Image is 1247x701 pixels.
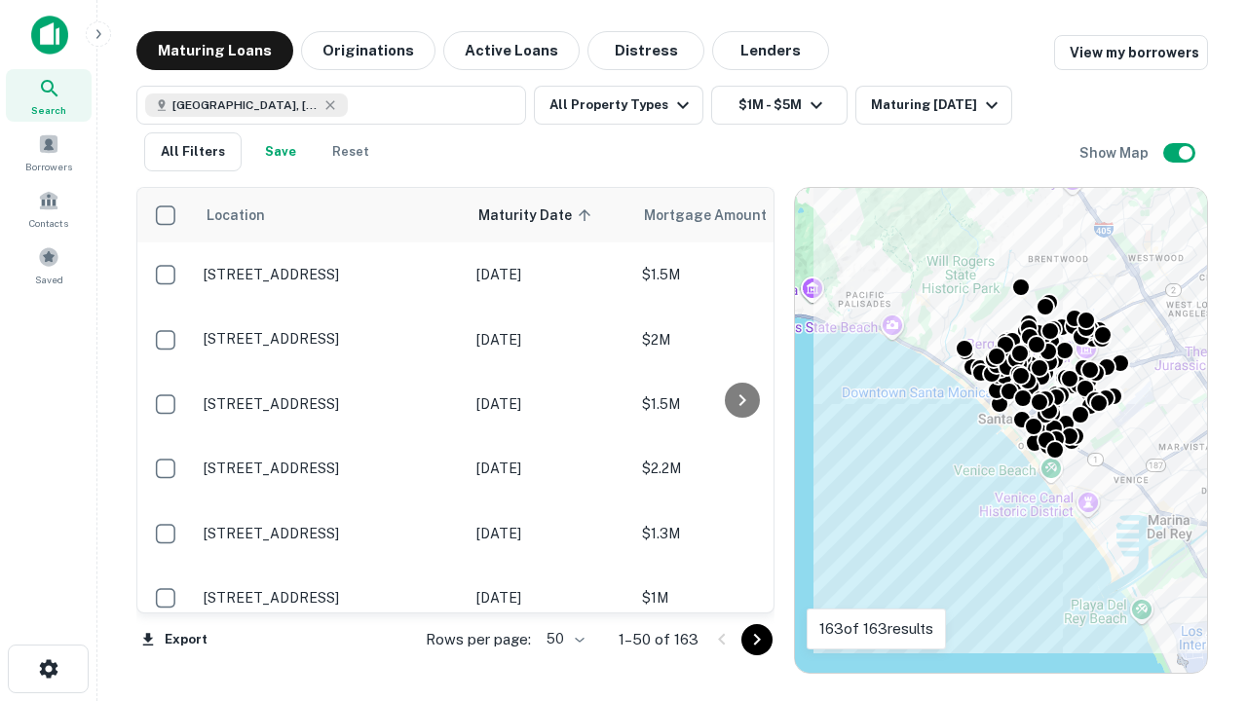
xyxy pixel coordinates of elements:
button: Go to next page [741,624,773,655]
span: Saved [35,272,63,287]
button: Reset [320,132,382,171]
p: [STREET_ADDRESS] [204,460,457,477]
span: Contacts [29,215,68,231]
span: Maturity Date [478,203,597,227]
div: 0 0 [795,188,1207,673]
th: Mortgage Amount [632,188,847,242]
th: Maturity Date [467,188,632,242]
button: $1M - $5M [711,86,848,125]
p: [DATE] [476,587,623,609]
p: Rows per page: [426,628,531,651]
button: Lenders [712,31,829,70]
p: $2M [642,329,837,350]
th: Location [194,188,467,242]
div: 50 [539,625,587,653]
button: [GEOGRAPHIC_DATA], [GEOGRAPHIC_DATA], [GEOGRAPHIC_DATA] [136,86,526,125]
p: 1–50 of 163 [619,628,699,651]
p: [STREET_ADDRESS] [204,266,457,283]
span: [GEOGRAPHIC_DATA], [GEOGRAPHIC_DATA], [GEOGRAPHIC_DATA] [172,96,319,114]
p: $1.3M [642,523,837,544]
button: Maturing Loans [136,31,293,70]
p: [STREET_ADDRESS] [204,330,457,348]
a: Contacts [6,182,92,235]
p: $1M [642,587,837,609]
span: Search [31,102,66,118]
p: [DATE] [476,393,623,415]
p: $2.2M [642,458,837,479]
iframe: Chat Widget [1150,545,1247,639]
a: Saved [6,239,92,291]
p: [DATE] [476,264,623,285]
button: Active Loans [443,31,580,70]
button: All Property Types [534,86,703,125]
button: Originations [301,31,435,70]
img: capitalize-icon.png [31,16,68,55]
a: View my borrowers [1054,35,1208,70]
div: Maturing [DATE] [871,93,1003,117]
h6: Show Map [1079,142,1152,164]
p: [DATE] [476,329,623,350]
span: Mortgage Amount [644,203,792,227]
button: All Filters [144,132,242,171]
p: [STREET_ADDRESS] [204,395,457,413]
button: Save your search to get updates of matches that match your search criteria. [249,132,312,171]
p: $1.5M [642,393,837,415]
a: Borrowers [6,126,92,178]
p: $1.5M [642,264,837,285]
button: Export [136,625,212,654]
p: [DATE] [476,523,623,544]
span: Location [206,203,265,227]
p: 163 of 163 results [819,617,933,641]
button: Distress [587,31,704,70]
p: [DATE] [476,458,623,479]
a: Search [6,69,92,122]
span: Borrowers [25,159,72,174]
button: Maturing [DATE] [855,86,1012,125]
p: [STREET_ADDRESS] [204,525,457,542]
p: [STREET_ADDRESS] [204,589,457,607]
